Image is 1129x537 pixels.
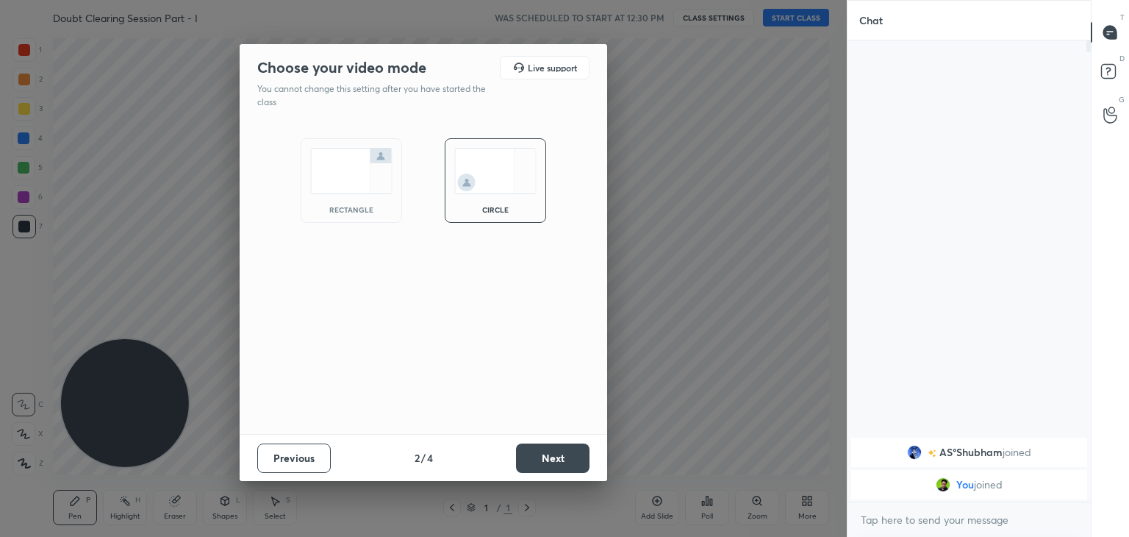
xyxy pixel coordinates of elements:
span: AS°Shubham [939,447,1003,458]
button: Next [516,444,589,473]
div: grid [847,435,1091,502]
p: T [1120,12,1125,23]
h4: 4 [427,450,433,466]
p: Chat [847,1,895,40]
p: D [1119,53,1125,64]
p: G [1119,94,1125,105]
div: circle [466,206,525,213]
img: no-rating-badge.077c3623.svg [928,449,936,458]
span: joined [974,479,1003,491]
p: You cannot change this setting after you have started the class [257,82,495,109]
span: joined [1003,447,1031,458]
h4: 2 [415,450,420,466]
h5: Live support [528,63,577,72]
img: 88146f61898444ee917a4c8c56deeae4.jpg [936,477,950,492]
h4: / [421,450,426,466]
h2: Choose your video mode [257,58,426,77]
span: You [956,479,974,491]
img: circleScreenIcon.acc0effb.svg [454,148,537,194]
img: normalScreenIcon.ae25ed63.svg [310,148,393,194]
img: 83b6e1016bdc4db7863251709436b431.jpg [907,445,922,460]
button: Previous [257,444,331,473]
div: rectangle [322,206,381,213]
